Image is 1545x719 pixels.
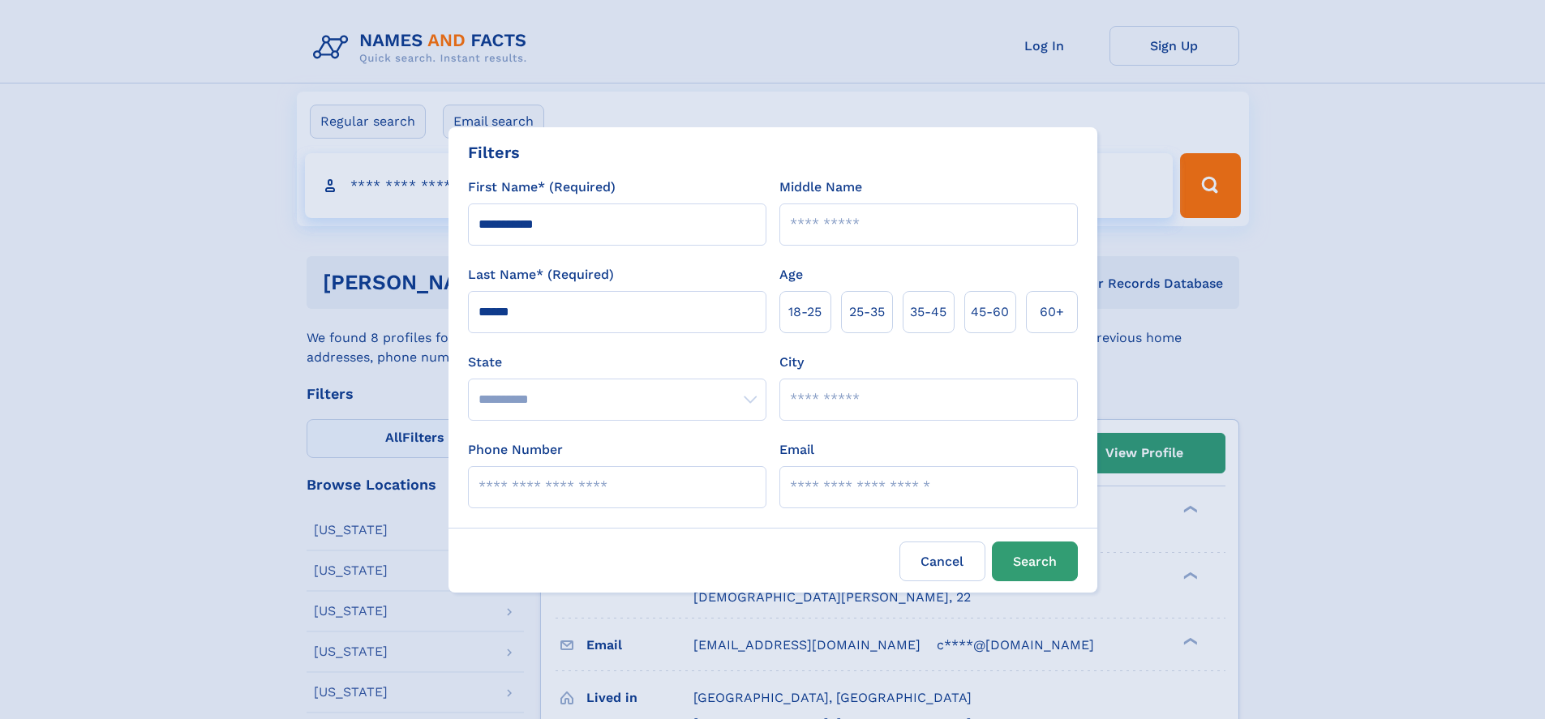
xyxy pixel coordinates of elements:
[788,302,822,322] span: 18‑25
[779,265,803,285] label: Age
[468,265,614,285] label: Last Name* (Required)
[899,541,985,581] label: Cancel
[1040,302,1064,322] span: 60+
[468,178,616,197] label: First Name* (Required)
[779,440,814,460] label: Email
[468,353,766,372] label: State
[910,302,946,322] span: 35‑45
[468,140,520,165] div: Filters
[971,302,1009,322] span: 45‑60
[779,353,804,372] label: City
[468,440,563,460] label: Phone Number
[849,302,885,322] span: 25‑35
[992,541,1078,581] button: Search
[779,178,862,197] label: Middle Name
